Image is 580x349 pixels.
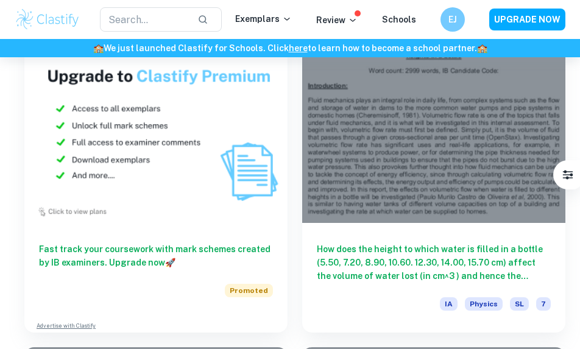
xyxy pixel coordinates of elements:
span: Promoted [225,284,273,297]
span: 7 [536,297,551,311]
h6: EJ [446,13,460,26]
span: SL [510,297,529,311]
span: 🚀 [165,258,175,267]
button: UPGRADE NOW [489,9,565,30]
a: Schools [382,15,416,24]
img: Thumbnail [24,26,288,223]
span: 🏫 [477,43,487,53]
button: Filter [556,163,580,187]
input: Search... [100,7,188,32]
button: EJ [440,7,465,32]
span: Physics [465,297,503,311]
a: How does the height to which water is filled in a bottle (5.50, 7.20, 8.90, 10.60. 12.30, 14.00, ... [302,26,565,333]
img: Clastify logo [15,7,80,32]
a: here [289,43,308,53]
h6: How does the height to which water is filled in a bottle (5.50, 7.20, 8.90, 10.60. 12.30, 14.00, ... [317,242,551,283]
p: Exemplars [235,12,292,26]
span: IA [440,297,458,311]
a: Advertise with Clastify [37,322,96,330]
h6: We just launched Clastify for Schools. Click to learn how to become a school partner. [2,41,578,55]
span: 🏫 [93,43,104,53]
h6: Fast track your coursework with mark schemes created by IB examiners. Upgrade now [39,242,273,269]
p: Review [316,13,358,27]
